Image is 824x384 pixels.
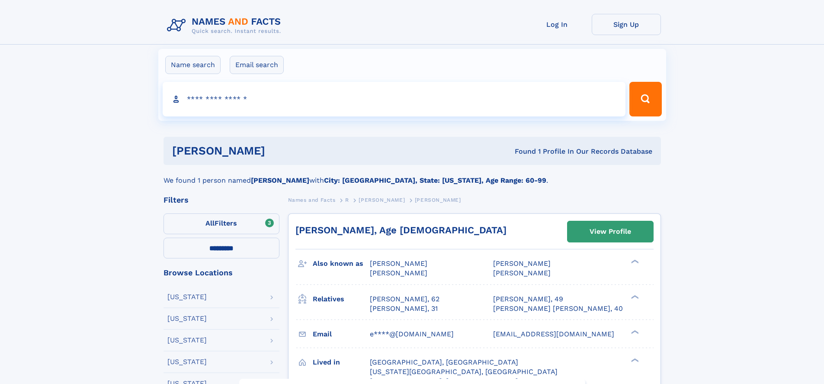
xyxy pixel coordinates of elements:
[230,56,284,74] label: Email search
[370,269,427,277] span: [PERSON_NAME]
[164,269,279,277] div: Browse Locations
[167,358,207,365] div: [US_STATE]
[251,176,309,184] b: [PERSON_NAME]
[164,14,288,37] img: Logo Names and Facts
[415,197,461,203] span: [PERSON_NAME]
[345,194,349,205] a: R
[164,213,279,234] label: Filters
[167,337,207,344] div: [US_STATE]
[313,256,370,271] h3: Also known as
[164,196,279,204] div: Filters
[370,358,518,366] span: [GEOGRAPHIC_DATA], [GEOGRAPHIC_DATA]
[359,194,405,205] a: [PERSON_NAME]
[629,329,639,335] div: ❯
[629,294,639,300] div: ❯
[370,259,427,268] span: [PERSON_NAME]
[345,197,349,203] span: R
[493,330,614,338] span: [EMAIL_ADDRESS][DOMAIN_NAME]
[493,259,551,268] span: [PERSON_NAME]
[324,176,546,184] b: City: [GEOGRAPHIC_DATA], State: [US_STATE], Age Range: 60-99
[359,197,405,203] span: [PERSON_NAME]
[370,294,439,304] a: [PERSON_NAME], 62
[629,82,661,116] button: Search Button
[164,165,661,186] div: We found 1 person named with .
[163,82,626,116] input: search input
[288,194,336,205] a: Names and Facts
[370,368,558,376] span: [US_STATE][GEOGRAPHIC_DATA], [GEOGRAPHIC_DATA]
[172,145,390,156] h1: [PERSON_NAME]
[592,14,661,35] a: Sign Up
[167,315,207,322] div: [US_STATE]
[493,304,623,313] a: [PERSON_NAME] [PERSON_NAME], 40
[167,294,207,300] div: [US_STATE]
[390,147,652,156] div: Found 1 Profile In Our Records Database
[313,327,370,342] h3: Email
[590,222,631,242] div: View Profile
[313,292,370,307] h3: Relatives
[313,355,370,370] h3: Lived in
[568,221,653,242] a: View Profile
[295,225,507,236] a: [PERSON_NAME], Age [DEMOGRAPHIC_DATA]
[205,219,215,227] span: All
[370,304,438,313] a: [PERSON_NAME], 31
[493,269,551,277] span: [PERSON_NAME]
[629,259,639,265] div: ❯
[523,14,592,35] a: Log In
[629,357,639,363] div: ❯
[493,294,563,304] a: [PERSON_NAME], 49
[165,56,221,74] label: Name search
